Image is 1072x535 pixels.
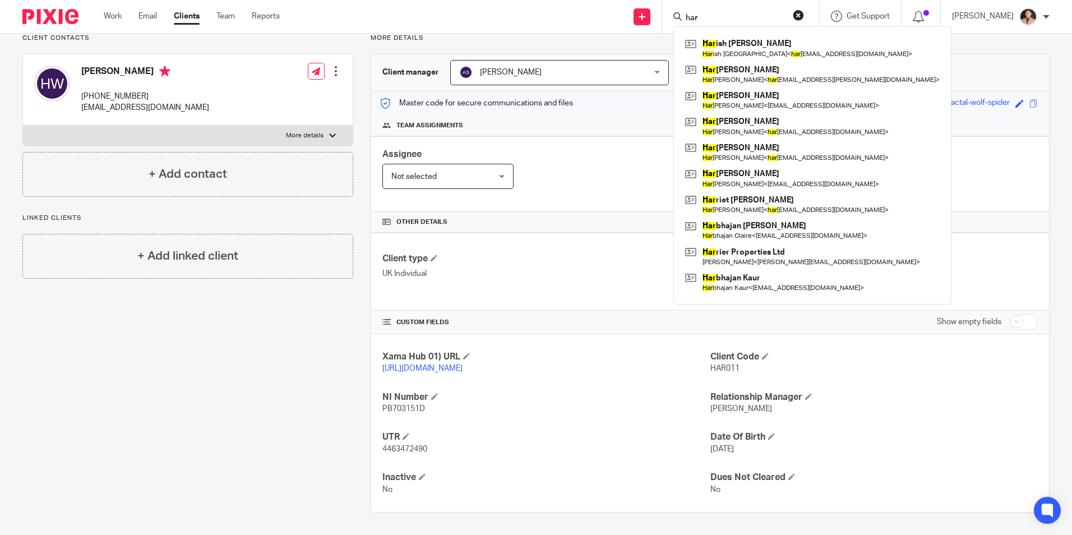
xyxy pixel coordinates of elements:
p: UK Individual [382,268,710,279]
img: Nikhil%20(2).jpg [1019,8,1037,26]
h4: UTR [382,431,710,443]
h4: Client Code [710,351,1038,363]
h4: CUSTOM FIELDS [382,318,710,327]
span: Other details [396,218,447,227]
p: [EMAIL_ADDRESS][DOMAIN_NAME] [81,102,209,113]
img: svg%3E [459,66,473,79]
span: Not selected [391,173,437,181]
h4: Dues Not Cleared [710,472,1038,483]
div: sour-ivory-fractal-wolf-spider [908,97,1010,110]
span: PB703151D [382,405,425,413]
span: No [382,486,392,494]
span: Team assignments [396,121,463,130]
p: More details [371,34,1050,43]
a: Clients [174,11,200,22]
h4: Inactive [382,472,710,483]
h4: NI Number [382,391,710,403]
span: HAR011 [710,365,740,372]
span: Assignee [382,150,422,159]
span: 4463472490 [382,445,427,453]
h4: + Add contact [149,165,227,183]
p: [PHONE_NUMBER] [81,91,209,102]
span: [PERSON_NAME] [710,405,772,413]
a: Work [104,11,122,22]
input: Search [685,13,785,24]
label: Show empty fields [937,316,1001,328]
p: More details [286,131,324,140]
span: Get Support [847,12,890,20]
a: Reports [252,11,280,22]
a: [URL][DOMAIN_NAME] [382,365,463,372]
span: [PERSON_NAME] [480,68,542,76]
h3: Client manager [382,67,439,78]
h4: Client type [382,253,710,265]
img: svg%3E [34,66,70,102]
span: No [710,486,720,494]
button: Clear [793,10,804,21]
p: Master code for secure communications and files [380,98,573,109]
a: Team [216,11,235,22]
h4: + Add linked client [137,247,238,265]
a: Email [138,11,157,22]
p: Linked clients [22,214,353,223]
h4: Date Of Birth [710,431,1038,443]
h4: [PERSON_NAME] [81,66,209,80]
p: [PERSON_NAME] [952,11,1014,22]
span: [DATE] [710,445,734,453]
i: Primary [159,66,170,77]
h4: Relationship Manager [710,391,1038,403]
h4: Xama Hub 01) URL [382,351,710,363]
p: Client contacts [22,34,353,43]
img: Pixie [22,9,78,24]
